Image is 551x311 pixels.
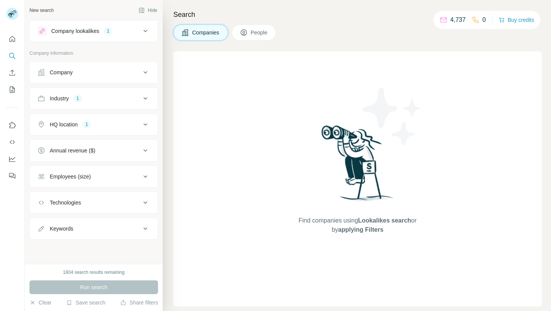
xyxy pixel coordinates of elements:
[6,135,18,149] button: Use Surfe API
[173,9,542,20] h4: Search
[338,226,383,233] span: applying Filters
[30,22,158,40] button: Company lookalikes1
[120,299,158,306] button: Share filters
[51,27,99,35] div: Company lookalikes
[73,95,82,102] div: 1
[50,95,69,102] div: Industry
[6,83,18,97] button: My lists
[6,66,18,80] button: Enrich CSV
[30,167,158,186] button: Employees (size)
[104,28,112,34] div: 1
[63,269,125,276] div: 1804 search results remaining
[30,89,158,108] button: Industry1
[483,15,486,25] p: 0
[30,219,158,238] button: Keywords
[6,152,18,166] button: Dashboard
[6,169,18,183] button: Feedback
[30,141,158,160] button: Annual revenue ($)
[50,121,78,128] div: HQ location
[50,147,95,154] div: Annual revenue ($)
[29,50,158,57] p: Company information
[6,49,18,63] button: Search
[30,193,158,212] button: Technologies
[192,29,220,36] span: Companies
[133,5,163,16] button: Hide
[50,225,73,232] div: Keywords
[318,123,398,209] img: Surfe Illustration - Woman searching with binoculars
[6,32,18,46] button: Quick start
[29,7,54,14] div: New search
[450,15,466,25] p: 4,737
[66,299,105,306] button: Save search
[296,216,419,234] span: Find companies using or by
[50,199,81,206] div: Technologies
[82,121,91,128] div: 1
[50,69,73,76] div: Company
[29,299,51,306] button: Clear
[6,118,18,132] button: Use Surfe on LinkedIn
[50,173,91,180] div: Employees (size)
[251,29,268,36] span: People
[358,82,427,151] img: Surfe Illustration - Stars
[358,217,411,224] span: Lookalikes search
[30,63,158,82] button: Company
[499,15,534,25] button: Buy credits
[30,115,158,134] button: HQ location1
